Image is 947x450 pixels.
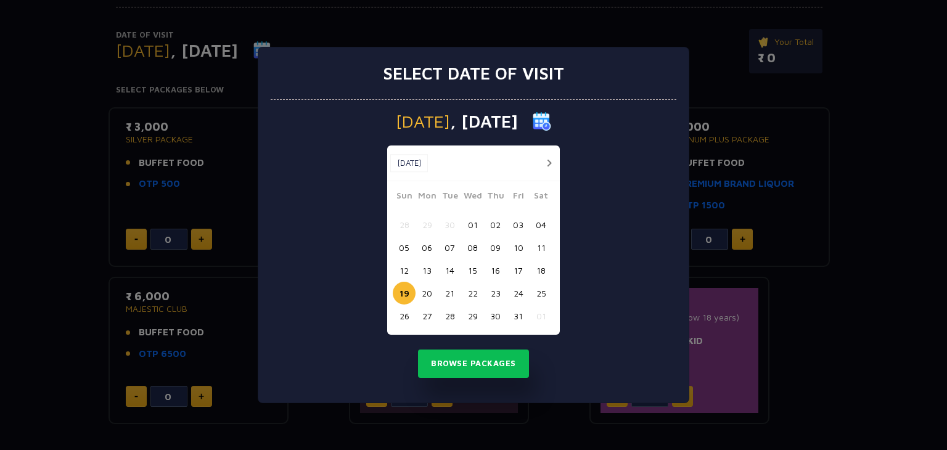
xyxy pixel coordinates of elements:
[461,236,484,259] button: 08
[393,282,416,305] button: 19
[461,305,484,327] button: 29
[416,259,438,282] button: 13
[507,236,530,259] button: 10
[438,282,461,305] button: 21
[393,213,416,236] button: 28
[484,282,507,305] button: 23
[507,282,530,305] button: 24
[396,113,450,130] span: [DATE]
[461,189,484,206] span: Wed
[533,112,551,131] img: calender icon
[393,305,416,327] button: 26
[484,236,507,259] button: 09
[438,236,461,259] button: 07
[461,213,484,236] button: 01
[393,259,416,282] button: 12
[416,282,438,305] button: 20
[530,213,552,236] button: 04
[507,259,530,282] button: 17
[438,189,461,206] span: Tue
[438,213,461,236] button: 30
[383,63,564,84] h3: Select date of visit
[507,213,530,236] button: 03
[450,113,518,130] span: , [DATE]
[416,213,438,236] button: 29
[416,189,438,206] span: Mon
[484,213,507,236] button: 02
[393,236,416,259] button: 05
[530,259,552,282] button: 18
[530,189,552,206] span: Sat
[530,305,552,327] button: 01
[416,236,438,259] button: 06
[416,305,438,327] button: 27
[507,305,530,327] button: 31
[530,282,552,305] button: 25
[418,350,529,378] button: Browse Packages
[390,154,428,173] button: [DATE]
[484,189,507,206] span: Thu
[461,282,484,305] button: 22
[484,305,507,327] button: 30
[484,259,507,282] button: 16
[507,189,530,206] span: Fri
[461,259,484,282] button: 15
[438,305,461,327] button: 28
[438,259,461,282] button: 14
[530,236,552,259] button: 11
[393,189,416,206] span: Sun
